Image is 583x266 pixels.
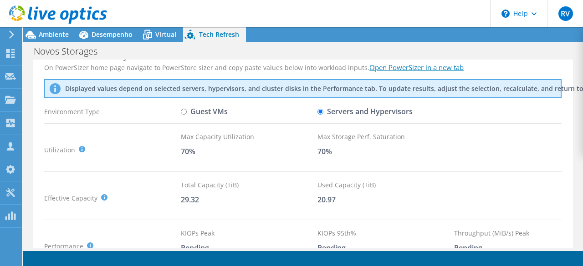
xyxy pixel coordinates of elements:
[317,243,454,253] div: Pending
[39,30,69,39] span: Ambiente
[317,132,454,142] div: Max Storage Perf. Saturation
[317,109,323,115] input: Servers and Hypervisors
[44,104,181,120] div: Environment Type
[317,104,413,120] label: Servers and Hypervisors
[44,50,562,61] div: Workload Summary for PowerStore
[30,46,112,56] h1: Novos Storages
[181,104,228,120] label: Guest VMs
[44,63,562,72] div: On PowerSizer home page navigate to PowerStore sizer and copy paste values below into workload in...
[44,228,181,264] div: Performance
[44,180,181,216] div: Effective Capacity
[317,146,454,156] div: 70%
[317,228,454,238] div: KIOPs 95th%
[181,146,317,156] div: 70%
[181,243,317,253] div: Pending
[558,6,573,21] span: RV
[369,63,464,72] a: Open PowerSizer in a new tab
[65,85,498,93] p: Displayed values depend on selected servers, hypervisors, and cluster disks in the Performance ta...
[501,10,510,18] svg: \n
[317,195,454,205] div: 20.97
[317,180,454,190] div: Used Capacity (TiB)
[155,30,176,39] span: Virtual
[181,180,317,190] div: Total Capacity (TiB)
[181,228,317,238] div: KIOPs Peak
[44,132,181,168] div: Utilization
[181,109,187,115] input: Guest VMs
[181,132,317,142] div: Max Capacity Utilization
[92,30,133,39] span: Desempenho
[199,30,239,39] span: Tech Refresh
[181,195,317,205] div: 29.32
